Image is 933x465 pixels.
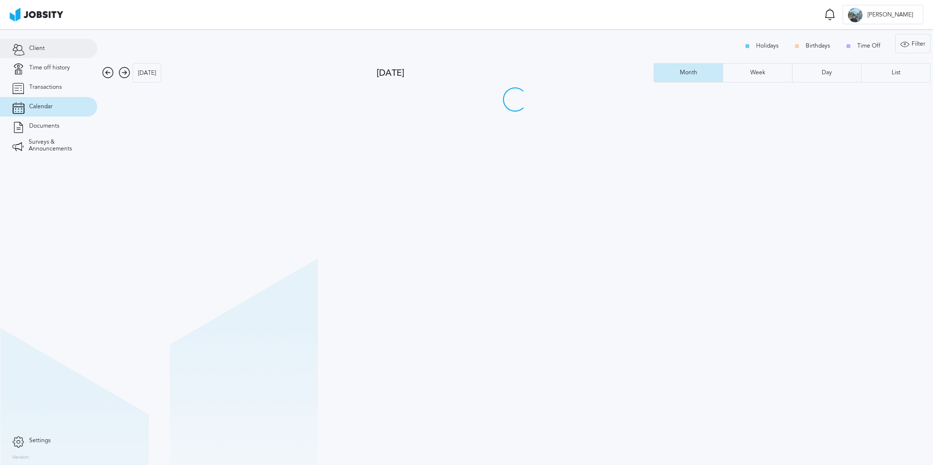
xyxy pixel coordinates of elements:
label: Version: [12,455,30,461]
button: List [861,63,931,83]
div: List [887,69,905,76]
button: Month [654,63,723,83]
div: Filter [896,34,930,54]
span: Calendar [29,103,52,110]
div: [DATE] [133,64,161,83]
div: Month [675,69,702,76]
span: Surveys & Announcements [29,139,85,152]
span: Time off history [29,65,70,71]
div: J [848,8,863,22]
span: Transactions [29,84,62,91]
span: Documents [29,123,59,130]
img: ab4bad089aa723f57921c736e9817d99.png [10,8,63,21]
button: J[PERSON_NAME] [843,5,923,24]
button: [DATE] [133,63,161,83]
span: [PERSON_NAME] [863,12,918,18]
button: Day [792,63,861,83]
button: Week [723,63,792,83]
div: [DATE] [377,68,654,78]
span: Settings [29,437,51,444]
button: Filter [895,34,931,53]
span: Client [29,45,45,52]
div: Day [817,69,837,76]
div: Week [745,69,770,76]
